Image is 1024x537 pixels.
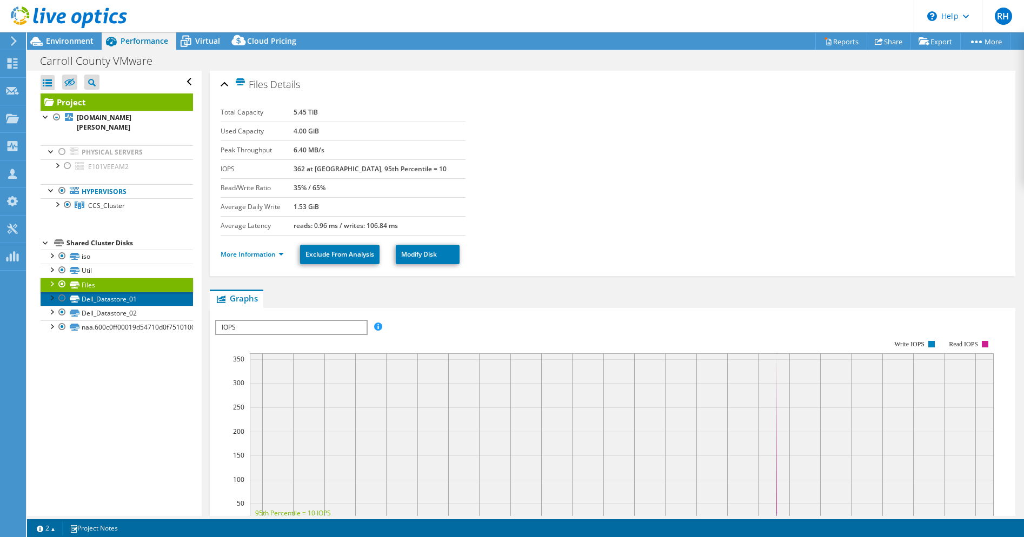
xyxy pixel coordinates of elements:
[195,36,220,46] span: Virtual
[270,78,300,91] span: Details
[927,11,937,21] svg: \n
[41,306,193,320] a: Dell_Datastore_02
[949,340,978,348] text: Read IOPS
[300,245,380,264] a: Exclude From Analysis
[221,145,294,156] label: Peak Throughput
[233,402,244,412] text: 250
[294,183,325,192] b: 35% / 65%
[233,451,244,460] text: 150
[41,250,193,264] a: iso
[46,36,94,46] span: Environment
[41,159,193,173] a: E101VEEAM2
[41,184,193,198] a: Hypervisors
[221,183,294,193] label: Read/Write Ratio
[995,8,1012,25] span: RH
[41,145,193,159] a: Physical Servers
[294,164,447,173] b: 362 at [GEOGRAPHIC_DATA], 95th Percentile = 10
[41,320,193,334] a: naa.600c0ff00019d54710d0f75101000000
[221,250,284,259] a: More Information
[910,33,961,50] a: Export
[35,55,169,67] h1: Carroll County VMware
[233,427,244,436] text: 200
[894,340,925,348] text: Write IOPS
[67,237,193,250] div: Shared Cluster Disks
[233,475,244,484] text: 100
[255,508,331,518] text: 95th Percentile = 10 IOPS
[233,354,244,364] text: 350
[396,245,460,264] a: Modify Disk
[815,33,867,50] a: Reports
[247,36,296,46] span: Cloud Pricing
[221,220,294,231] label: Average Latency
[960,33,1010,50] a: More
[29,521,63,535] a: 2
[88,162,129,171] span: E101VEEAM2
[216,321,366,334] span: IOPS
[41,93,193,111] a: Project
[233,378,244,387] text: 300
[235,78,268,90] span: Files
[294,221,398,230] b: reads: 0.96 ms / writes: 106.84 ms
[867,33,911,50] a: Share
[221,164,294,174] label: IOPS
[41,111,193,135] a: [DOMAIN_NAME][PERSON_NAME]
[221,107,294,118] label: Total Capacity
[294,126,319,136] b: 4.00 GiB
[121,36,168,46] span: Performance
[294,108,318,117] b: 5.45 TiB
[41,264,193,278] a: Util
[41,278,193,292] a: Files
[294,145,324,155] b: 6.40 MB/s
[215,293,258,304] span: Graphs
[41,292,193,306] a: Dell_Datastore_01
[88,201,125,210] span: CCS_Cluster
[41,198,193,212] a: CCS_Cluster
[62,521,125,535] a: Project Notes
[221,202,294,212] label: Average Daily Write
[294,202,319,211] b: 1.53 GiB
[221,126,294,137] label: Used Capacity
[77,113,131,132] b: [DOMAIN_NAME][PERSON_NAME]
[237,499,244,508] text: 50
